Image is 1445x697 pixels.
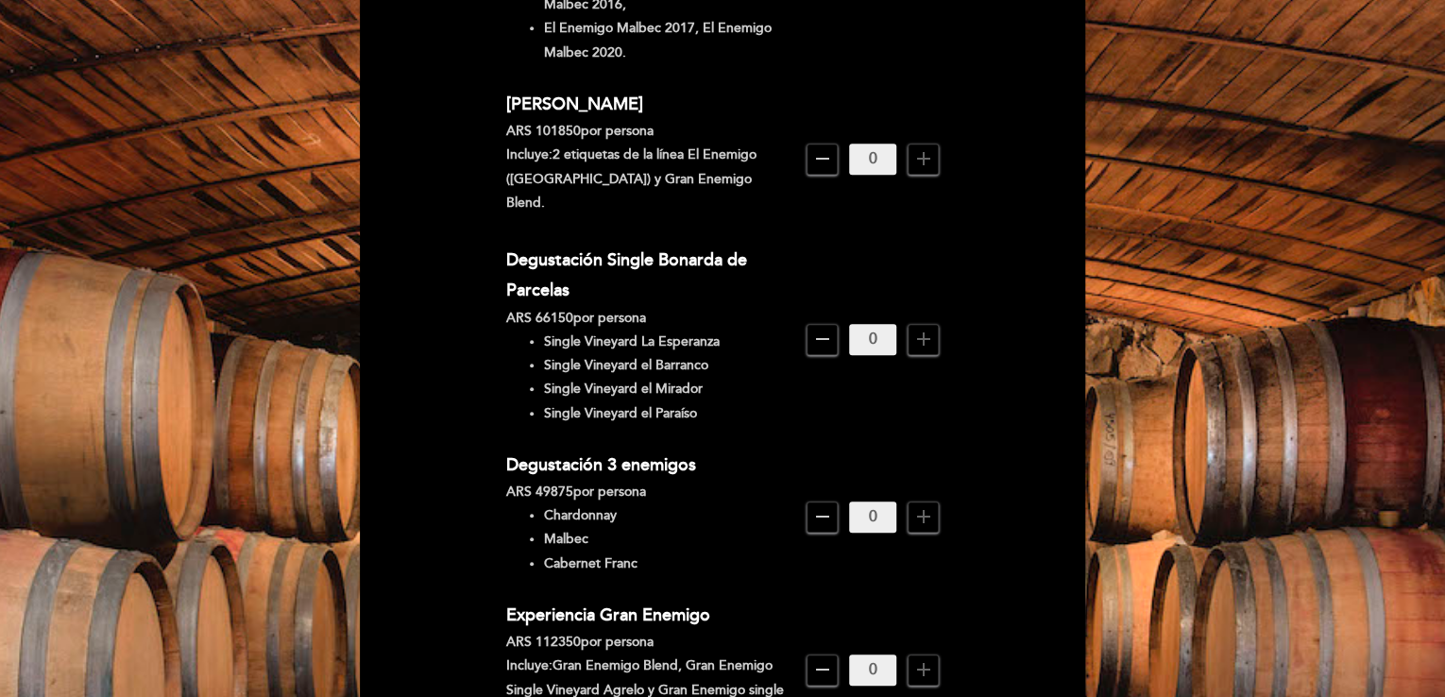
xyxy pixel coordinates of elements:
[912,658,935,681] i: add
[544,16,792,63] li: El Enemigo Malbec 2017, El Enemigo Malbec 2020.
[506,89,792,119] div: [PERSON_NAME]
[581,123,654,139] span: por persona
[544,401,792,425] li: Single Vineyard el Paraíso
[573,484,646,500] span: por persona
[573,310,646,326] span: por persona
[506,306,792,330] div: ARS 66150
[506,146,552,162] strong: Incluye:
[811,147,834,170] i: remove
[506,480,792,503] div: ARS 49875
[544,552,792,575] li: Cabernet Franc
[811,505,834,528] i: remove
[912,328,935,350] i: add
[811,658,834,681] i: remove
[506,143,792,214] p: 2 etiquetas de la línea El Enemigo ([GEOGRAPHIC_DATA]) y Gran Enemigo Blend.
[912,147,935,170] i: add
[912,505,935,528] i: add
[544,377,792,400] li: Single Vineyard el Mirador
[811,328,834,350] i: remove
[581,634,654,650] span: por persona
[544,503,792,527] li: Chardonnay
[506,119,792,143] div: ARS 101850
[544,353,792,377] li: Single Vineyard el Barranco
[506,450,792,480] div: Degustación 3 enemigos
[506,245,792,306] div: Degustación Single Bonarda de Parcelas
[506,630,792,654] div: ARS 112350
[506,600,792,630] div: Experiencia Gran Enemigo
[506,657,552,673] strong: Incluye:
[544,330,792,353] li: Single Vineyard La Esperanza
[544,527,792,551] li: Malbec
